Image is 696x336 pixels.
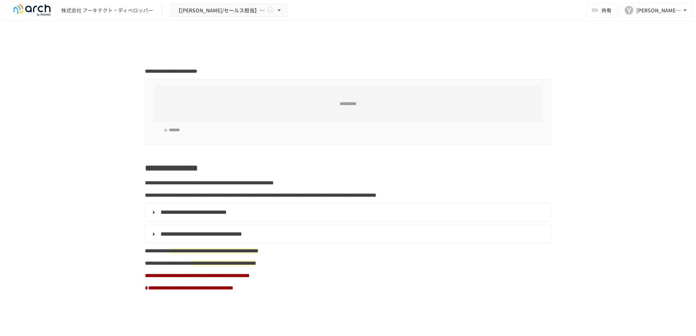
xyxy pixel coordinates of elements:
button: Y[PERSON_NAME][EMAIL_ADDRESS][DOMAIN_NAME] [620,3,693,17]
div: [PERSON_NAME][EMAIL_ADDRESS][DOMAIN_NAME] [636,6,681,15]
div: Y [625,6,633,15]
span: 【[PERSON_NAME]/セールス担当】株式会社 アーキテクト・ディベロッパー様_初期設定サポート [176,6,265,15]
img: logo-default@2x-9cf2c760.svg [9,4,55,16]
button: 【[PERSON_NAME]/セールス担当】株式会社 アーキテクト・ディベロッパー様_初期設定サポート [171,3,288,17]
span: 共有 [601,6,612,14]
div: 株式会社 アーキテクト・ディベロッパー [61,7,153,14]
button: 共有 [587,3,617,17]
